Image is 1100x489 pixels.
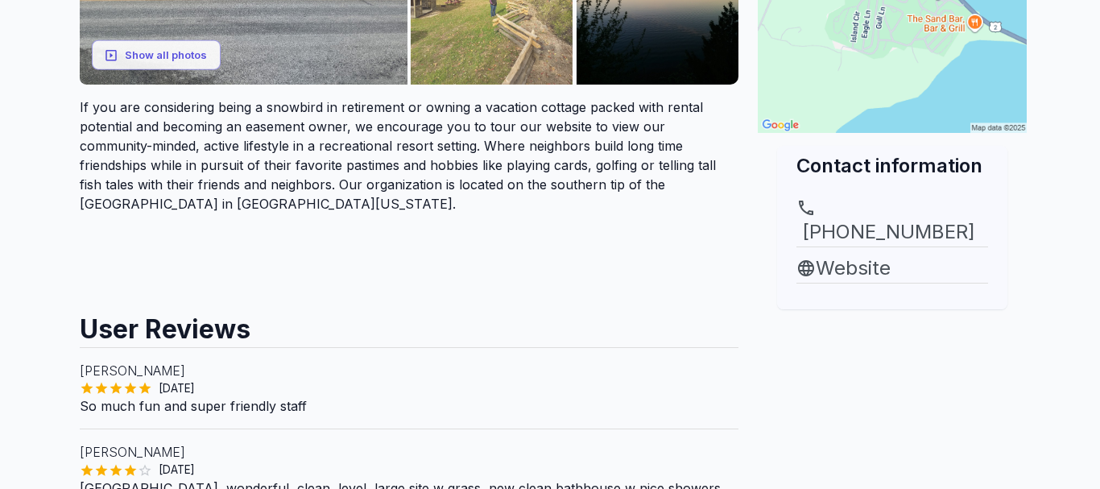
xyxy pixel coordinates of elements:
[152,462,201,478] span: [DATE]
[796,254,988,283] a: Website
[92,40,221,70] button: Show all photos
[80,396,738,416] p: So much fun and super friendly staff
[796,152,988,179] h2: Contact information
[796,198,988,247] a: [PHONE_NUMBER]
[80,85,738,226] div: If you are considering being a snowbird in retirement or owning a vacation cottage packed with re...
[80,361,738,380] p: [PERSON_NAME]
[80,299,738,347] h2: User Reviews
[80,226,738,299] iframe: Advertisement
[80,442,738,462] p: [PERSON_NAME]
[152,380,201,396] span: [DATE]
